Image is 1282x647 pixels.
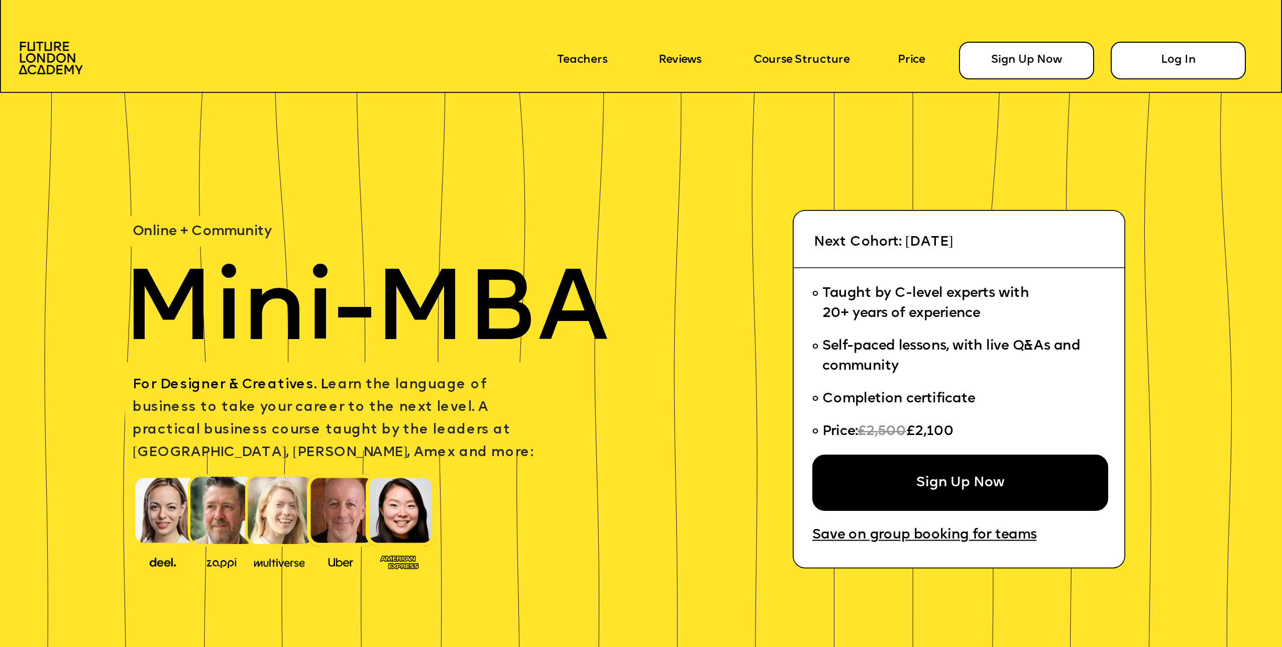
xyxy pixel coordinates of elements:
[138,553,188,569] img: image-388f4489-9820-4c53-9b08-f7df0b8d4ae2.png
[315,554,366,568] img: image-99cff0b2-a396-4aab-8550-cf4071da2cb9.png
[557,54,607,67] a: Teachers
[858,425,906,439] span: £2,500
[822,392,975,406] span: Completion certificate
[906,425,954,439] span: £2,100
[123,264,608,364] span: Mini-MBA
[133,378,328,392] span: For Designer & Creatives. L
[822,340,1084,373] span: Self-paced lessons, with live Q&As and community
[898,54,925,67] a: Price
[659,54,701,67] a: Reviews
[812,528,1036,544] a: Save on group booking for teams
[133,378,533,460] span: earn the language of business to take your career to the next level. A practical business course ...
[822,287,1029,320] span: Taught by C-level experts with 20+ years of experience
[196,554,247,568] img: image-b2f1584c-cbf7-4a77-bbe0-f56ae6ee31f2.png
[249,553,309,569] img: image-b7d05013-d886-4065-8d38-3eca2af40620.png
[822,425,858,439] span: Price:
[133,225,272,239] span: Online + Community
[374,552,424,570] img: image-93eab660-639c-4de6-957c-4ae039a0235a.png
[814,236,953,250] span: Next Cohort: [DATE]
[754,54,850,67] a: Course Structure
[19,42,82,74] img: image-aac980e9-41de-4c2d-a048-f29dd30a0068.png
